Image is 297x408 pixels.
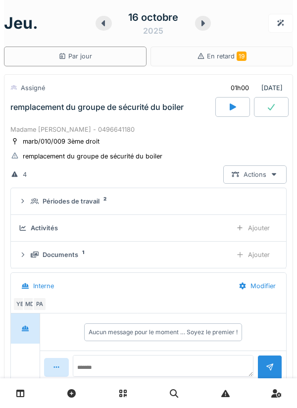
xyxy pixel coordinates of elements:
div: remplacement du groupe de sécurité du boiler [23,152,162,161]
div: 4 [23,170,27,179]
span: 19 [237,51,247,61]
div: Périodes de travail [43,197,99,206]
summary: Périodes de travail2 [15,192,282,210]
div: 01h00 [231,83,249,93]
div: Interne [33,281,54,291]
div: Modifier [230,277,284,295]
summary: ActivitésAjouter [15,219,282,237]
span: En retard [207,52,247,60]
h1: jeu. [4,14,38,33]
summary: Documents1Ajouter [15,246,282,264]
div: MD [23,297,37,311]
div: Madame [PERSON_NAME] - 0496641180 [10,125,287,134]
div: YE [13,297,27,311]
div: Ajouter [228,219,278,237]
div: marb/010/009 3ème droit [23,137,99,146]
div: Actions [223,165,287,184]
div: Documents [43,250,78,259]
div: Par jour [58,51,92,61]
div: 16 octobre [128,10,178,25]
div: Activités [31,223,58,233]
div: 2025 [143,25,163,37]
div: Assigné [21,83,45,93]
div: PA [33,297,47,311]
div: Aucun message pour le moment … Soyez le premier ! [89,328,238,337]
div: remplacement du groupe de sécurité du boiler [10,102,184,112]
div: Ajouter [228,246,278,264]
div: [DATE] [222,79,287,97]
